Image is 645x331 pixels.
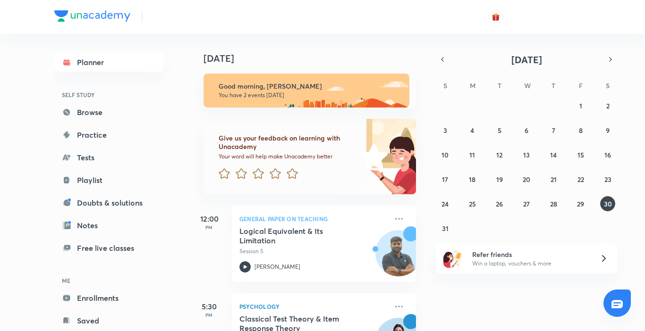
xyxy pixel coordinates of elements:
[465,123,480,138] button: August 4, 2025
[577,175,584,184] abbr: August 22, 2025
[600,172,615,187] button: August 23, 2025
[525,126,528,135] abbr: August 6, 2025
[600,147,615,162] button: August 16, 2025
[54,148,164,167] a: Tests
[552,81,555,90] abbr: Thursday
[442,175,448,184] abbr: August 17, 2025
[492,172,507,187] button: August 19, 2025
[54,193,164,212] a: Doubts & solutions
[488,9,503,25] button: avatar
[511,53,542,66] span: [DATE]
[550,199,557,208] abbr: August 28, 2025
[577,199,584,208] abbr: August 29, 2025
[492,196,507,211] button: August 26, 2025
[54,216,164,235] a: Notes
[573,196,588,211] button: August 29, 2025
[438,123,453,138] button: August 3, 2025
[496,199,503,208] abbr: August 26, 2025
[239,247,388,256] p: Session 5
[204,53,425,64] h4: [DATE]
[465,147,480,162] button: August 11, 2025
[606,81,610,90] abbr: Saturday
[492,147,507,162] button: August 12, 2025
[438,196,453,211] button: August 24, 2025
[573,123,588,138] button: August 8, 2025
[443,126,447,135] abbr: August 3, 2025
[524,81,531,90] abbr: Wednesday
[552,126,555,135] abbr: August 7, 2025
[577,150,584,159] abbr: August 15, 2025
[54,10,130,24] a: Company Logo
[442,224,449,233] abbr: August 31, 2025
[465,172,480,187] button: August 18, 2025
[579,101,582,110] abbr: August 1, 2025
[54,87,164,103] h6: SELF STUDY
[219,82,401,91] h6: Good morning, [PERSON_NAME]
[469,199,476,208] abbr: August 25, 2025
[54,53,164,72] a: Planner
[438,172,453,187] button: August 17, 2025
[600,98,615,113] button: August 2, 2025
[190,301,228,312] h5: 5:30
[239,213,388,224] p: General Paper on Teaching
[523,175,530,184] abbr: August 20, 2025
[190,312,228,318] p: PM
[54,10,130,22] img: Company Logo
[573,147,588,162] button: August 15, 2025
[438,221,453,236] button: August 31, 2025
[255,263,300,271] p: [PERSON_NAME]
[239,301,388,312] p: Psychology
[519,147,534,162] button: August 13, 2025
[441,199,449,208] abbr: August 24, 2025
[573,98,588,113] button: August 1, 2025
[600,123,615,138] button: August 9, 2025
[54,125,164,144] a: Practice
[523,199,530,208] abbr: August 27, 2025
[579,81,583,90] abbr: Friday
[546,147,561,162] button: August 14, 2025
[239,226,357,245] h5: Logical Equivalent & Its Limitation
[54,289,164,307] a: Enrollments
[204,74,409,108] img: morning
[606,126,610,135] abbr: August 9, 2025
[604,175,611,184] abbr: August 23, 2025
[492,13,500,21] img: avatar
[190,224,228,230] p: PM
[54,311,164,330] a: Saved
[523,150,530,159] abbr: August 13, 2025
[449,53,604,66] button: [DATE]
[606,101,610,110] abbr: August 2, 2025
[219,91,401,99] p: You have 2 events [DATE]
[190,213,228,224] h5: 12:00
[328,119,416,194] img: feedback_image
[496,150,502,159] abbr: August 12, 2025
[579,126,583,135] abbr: August 8, 2025
[472,259,588,268] p: Win a laptop, vouchers & more
[219,134,356,151] h6: Give us your feedback on learning with Unacademy
[546,123,561,138] button: August 7, 2025
[573,172,588,187] button: August 22, 2025
[472,249,588,259] h6: Refer friends
[519,196,534,211] button: August 27, 2025
[519,123,534,138] button: August 6, 2025
[492,123,507,138] button: August 5, 2025
[465,196,480,211] button: August 25, 2025
[604,150,611,159] abbr: August 16, 2025
[519,172,534,187] button: August 20, 2025
[496,175,503,184] abbr: August 19, 2025
[546,172,561,187] button: August 21, 2025
[470,126,474,135] abbr: August 4, 2025
[546,196,561,211] button: August 28, 2025
[376,235,421,281] img: Avatar
[600,196,615,211] button: August 30, 2025
[54,171,164,190] a: Playlist
[54,103,164,122] a: Browse
[469,175,475,184] abbr: August 18, 2025
[443,81,447,90] abbr: Sunday
[550,150,557,159] abbr: August 14, 2025
[498,81,501,90] abbr: Tuesday
[441,150,449,159] abbr: August 10, 2025
[54,239,164,257] a: Free live classes
[551,175,557,184] abbr: August 21, 2025
[443,249,462,268] img: referral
